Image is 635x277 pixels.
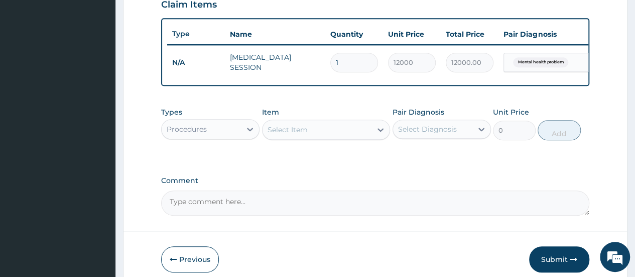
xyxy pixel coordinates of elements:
label: Unit Price [493,107,529,117]
button: Submit [529,246,589,272]
th: Name [225,24,325,44]
div: Select Item [268,125,308,135]
th: Total Price [441,24,498,44]
div: Minimize live chat window [165,5,189,29]
label: Comment [161,176,589,185]
div: Procedures [167,124,207,134]
span: We're online! [58,77,139,179]
th: Pair Diagnosis [498,24,609,44]
button: Previous [161,246,219,272]
span: Mental health problem [513,57,568,67]
button: Add [538,120,580,140]
th: Quantity [325,24,383,44]
img: d_794563401_company_1708531726252_794563401 [19,50,41,75]
label: Item [262,107,279,117]
td: N/A [167,53,225,72]
div: Select Diagnosis [398,124,457,134]
td: [MEDICAL_DATA] SESSION [225,47,325,77]
th: Unit Price [383,24,441,44]
label: Types [161,108,182,117]
label: Pair Diagnosis [393,107,444,117]
textarea: Type your message and hit 'Enter' [5,176,191,212]
th: Type [167,25,225,43]
div: Chat with us now [52,56,169,69]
